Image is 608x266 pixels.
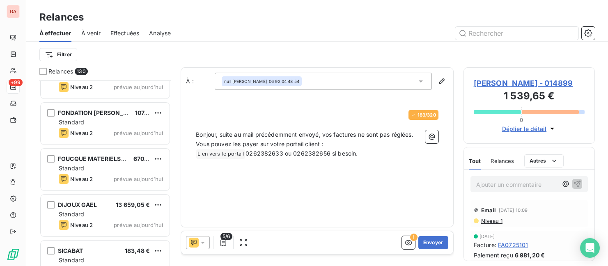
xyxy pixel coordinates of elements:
[70,130,93,136] span: Niveau 2
[59,119,84,126] span: Standard
[524,154,564,167] button: Autres
[474,241,496,249] span: Facture :
[58,155,166,162] span: FOUCQUE MATERIELS AGENCE ST AN
[133,155,159,162] span: 670,00 €
[196,131,415,147] span: Bonjour, suite au mail précédemment envoyé, vos factures ne sont pas réglées. Vous pouvez les pay...
[515,251,545,259] span: 6 981,20 €
[58,109,172,116] span: FONDATION [PERSON_NAME] ST JOSEP
[114,222,163,228] span: prévue aujourd’hui
[58,247,83,254] span: SICABAT
[81,29,101,37] span: À venir
[114,84,163,90] span: prévue aujourd’hui
[58,201,97,208] span: DIJOUX GAEL
[59,257,84,264] span: Standard
[224,78,299,84] div: 06 92 04 48 54
[580,238,600,258] div: Open Intercom Messenger
[474,251,513,259] span: Paiement reçu
[48,67,73,76] span: Relances
[491,158,514,164] span: Relances
[114,130,163,136] span: prévue aujourd’hui
[39,29,71,37] span: À effectuer
[502,124,547,133] span: Déplier le détail
[418,236,448,249] button: Envoyer
[114,176,163,182] span: prévue aujourd’hui
[135,109,159,116] span: 107,64 €
[220,233,232,240] span: 5/6
[70,84,93,90] span: Niveau 2
[418,112,436,117] span: 183 / 320
[480,234,495,239] span: [DATE]
[59,211,84,218] span: Standard
[474,78,585,89] span: [PERSON_NAME] - 014899
[481,207,496,213] span: Email
[70,176,93,182] span: Niveau 2
[224,78,267,84] span: null [PERSON_NAME]
[455,27,578,40] input: Rechercher
[39,10,84,25] h3: Relances
[70,222,93,228] span: Niveau 2
[9,79,23,86] span: +99
[196,149,245,159] span: Lien vers le portail
[59,165,84,172] span: Standard
[116,201,150,208] span: 13 659,05 €
[498,241,528,249] span: FA0725101
[39,48,77,61] button: Filtrer
[520,117,523,123] span: 0
[75,68,87,75] span: 130
[186,77,215,85] label: À :
[110,29,140,37] span: Effectuées
[499,208,528,213] span: [DATE] 10:09
[245,150,358,157] span: 0262382633 ou 0262382656 si besoin.
[500,124,559,133] button: Déplier le détail
[7,248,20,261] img: Logo LeanPay
[474,89,585,105] h3: 1 539,65 €
[39,80,171,266] div: grid
[149,29,171,37] span: Analyse
[480,218,502,224] span: Niveau 1
[469,158,481,164] span: Tout
[7,5,20,18] div: GA
[125,247,150,254] span: 183,48 €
